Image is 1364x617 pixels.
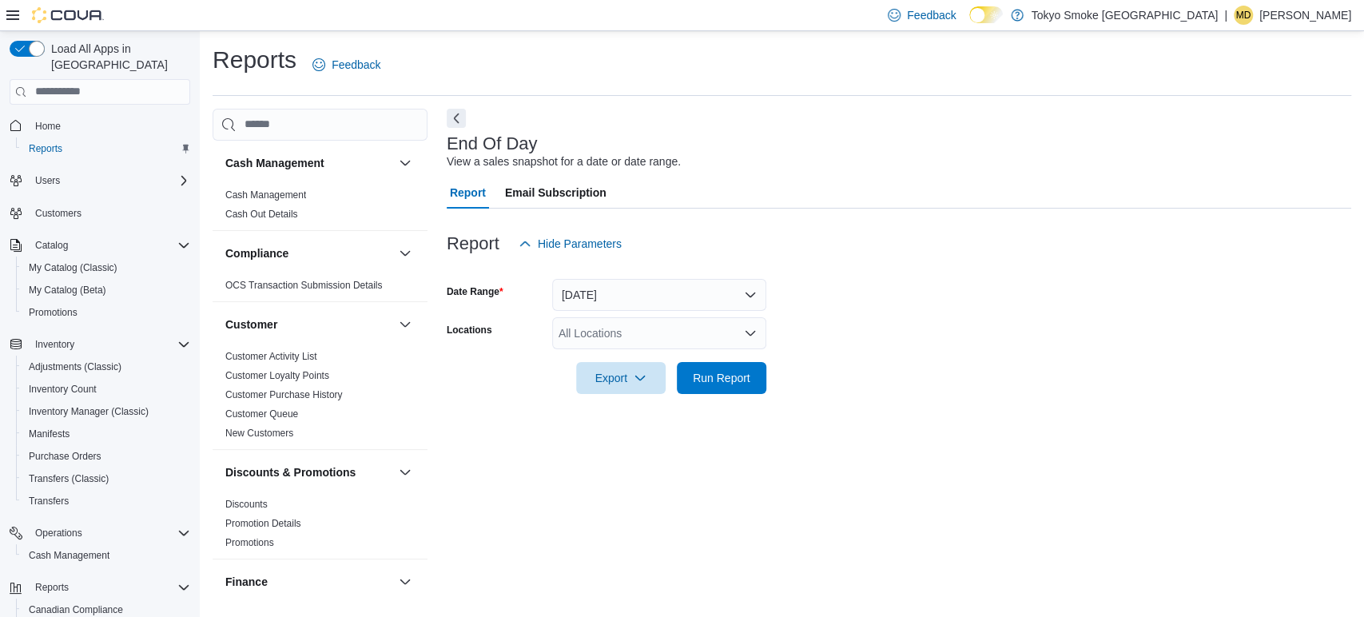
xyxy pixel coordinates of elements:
button: Discounts & Promotions [225,464,392,480]
button: Compliance [396,244,415,263]
span: Customer Purchase History [225,388,343,401]
span: Cash Management [225,189,306,201]
h3: Report [447,234,499,253]
h3: Compliance [225,245,288,261]
button: Users [3,169,197,192]
span: My Catalog (Beta) [29,284,106,297]
a: New Customers [225,428,293,439]
span: Customers [35,207,82,220]
button: Catalog [3,234,197,257]
a: Promotion Details [225,518,301,529]
span: Inventory Manager (Classic) [29,405,149,418]
button: Export [576,362,666,394]
span: Discounts [225,498,268,511]
a: Transfers (Classic) [22,469,115,488]
button: Cash Management [16,544,197,567]
button: Transfers [16,490,197,512]
button: Discounts & Promotions [396,463,415,482]
span: Adjustments (Classic) [29,360,121,373]
a: Reports [22,139,69,158]
button: Operations [29,523,89,543]
span: Purchase Orders [22,447,190,466]
button: Finance [396,572,415,591]
span: Transfers (Classic) [29,472,109,485]
span: Hide Parameters [538,236,622,252]
div: Matthew Dodgson [1234,6,1253,25]
a: OCS Transaction Submission Details [225,280,383,291]
button: Purchase Orders [16,445,197,468]
div: Compliance [213,276,427,301]
span: Reports [22,139,190,158]
button: Reports [3,576,197,599]
div: Discounts & Promotions [213,495,427,559]
input: Dark Mode [969,6,1003,23]
span: Reports [29,142,62,155]
span: Adjustments (Classic) [22,357,190,376]
a: Promotions [22,303,84,322]
a: Manifests [22,424,76,444]
p: | [1224,6,1227,25]
button: Cash Management [396,153,415,173]
button: Inventory Manager (Classic) [16,400,197,423]
span: Purchase Orders [29,450,101,463]
button: Inventory [29,335,81,354]
span: Reports [35,581,69,594]
span: OCS Transaction Submission Details [225,279,383,292]
a: Discounts [225,499,268,510]
div: Cash Management [213,185,427,230]
span: Inventory Count [22,380,190,399]
h3: Discounts & Promotions [225,464,356,480]
p: [PERSON_NAME] [1259,6,1351,25]
a: Customers [29,204,88,223]
button: My Catalog (Classic) [16,257,197,279]
label: Locations [447,324,492,336]
span: Feedback [332,57,380,73]
span: Dark Mode [969,23,970,24]
button: Cash Management [225,155,392,171]
span: Cash Management [29,549,109,562]
span: Reports [29,578,190,597]
a: Cash Management [22,546,116,565]
span: Load All Apps in [GEOGRAPHIC_DATA] [45,41,190,73]
a: Customer Purchase History [225,389,343,400]
a: Feedback [306,49,387,81]
a: Inventory Count [22,380,103,399]
button: Finance [225,574,392,590]
button: Operations [3,522,197,544]
span: Users [35,174,60,187]
span: Customers [29,203,190,223]
h3: Finance [225,574,268,590]
span: Promotion Details [225,517,301,530]
span: New Customers [225,427,293,440]
a: Customer Loyalty Points [225,370,329,381]
span: Inventory Manager (Classic) [22,402,190,421]
div: Customer [213,347,427,449]
button: Promotions [16,301,197,324]
button: Users [29,171,66,190]
button: Hide Parameters [512,228,628,260]
h3: End Of Day [447,134,538,153]
span: Manifests [29,428,70,440]
button: Compliance [225,245,392,261]
span: Customer Activity List [225,350,317,363]
span: Customer Loyalty Points [225,369,329,382]
button: Reports [16,137,197,160]
a: Home [29,117,67,136]
span: Run Report [693,370,750,386]
button: Run Report [677,362,766,394]
p: Tokyo Smoke [GEOGRAPHIC_DATA] [1032,6,1219,25]
span: MD [1236,6,1251,25]
span: Export [586,362,656,394]
button: My Catalog (Beta) [16,279,197,301]
a: Cash Out Details [225,209,298,220]
span: Inventory [29,335,190,354]
a: Inventory Manager (Classic) [22,402,155,421]
span: Report [450,177,486,209]
button: Adjustments (Classic) [16,356,197,378]
span: Canadian Compliance [29,603,123,616]
span: Promotions [22,303,190,322]
button: Next [447,109,466,128]
span: Inventory Count [29,383,97,396]
button: Customer [225,316,392,332]
a: My Catalog (Beta) [22,281,113,300]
